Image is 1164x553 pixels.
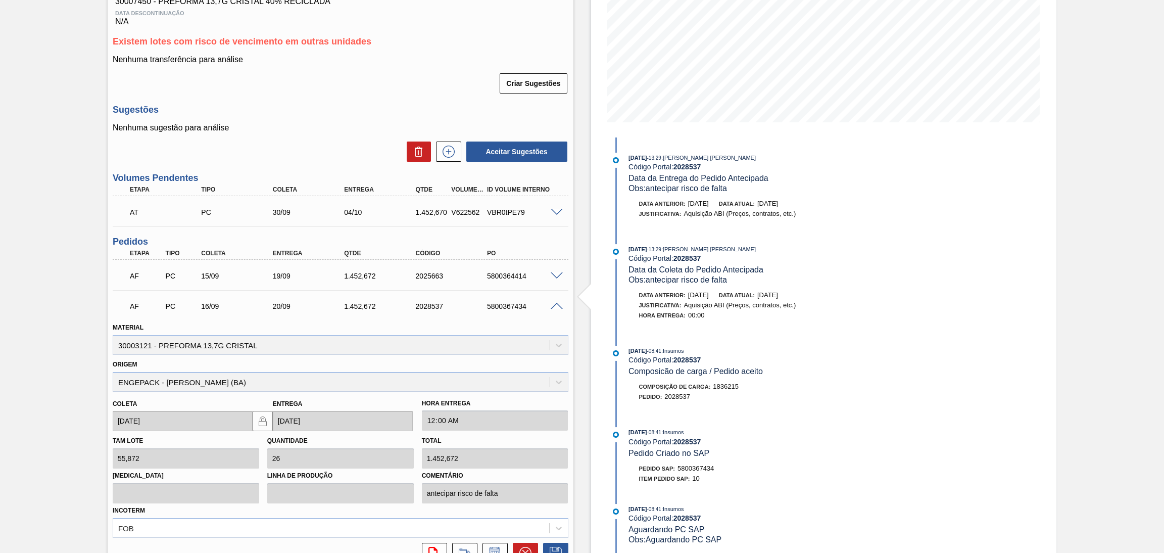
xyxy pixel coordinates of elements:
[130,272,163,280] p: AF
[342,208,423,216] div: 04/10/2025
[677,465,714,472] span: 5800367434
[647,506,661,512] span: - 08:41
[199,208,280,216] div: Pedido de Compra
[661,429,684,435] span: : Insumos
[113,411,253,431] input: dd/mm/yyyy
[628,438,868,446] div: Código Portal:
[661,506,684,512] span: : Insumos
[461,141,568,163] div: Aceitar Sugestões
[613,249,619,255] img: atual
[113,173,568,183] h3: Volumes Pendentes
[127,295,166,317] div: Aguardando Faturamento
[130,302,163,310] p: AF
[501,72,568,95] div: Criar Sugestões
[113,55,568,64] p: Nenhuma transferência para análise
[757,291,778,299] span: [DATE]
[267,437,308,444] label: Quantidade
[613,157,619,163] img: atual
[673,438,701,446] strong: 2028537
[413,186,452,193] div: Qtde
[199,186,280,193] div: Tipo
[639,201,686,207] span: Data anterior:
[163,272,202,280] div: Pedido de Compra
[273,411,413,431] input: dd/mm/yyyy
[422,437,442,444] label: Total
[628,246,647,252] span: [DATE]
[692,475,699,482] span: 10
[413,208,452,216] div: 1.452,670
[270,208,352,216] div: 30/09/2025
[684,301,796,309] span: Aquisição ABI (Preços, contratos, etc.)
[713,383,739,390] span: 1836215
[431,142,461,162] div: Nova sugestão
[402,142,431,162] div: Excluir Sugestões
[639,292,686,298] span: Data anterior:
[613,509,619,515] img: atual
[628,155,647,161] span: [DATE]
[628,525,704,534] span: Aguardando PC SAP
[413,302,495,310] div: 2028537
[647,430,661,435] span: - 08:41
[422,396,568,411] label: Hora Entrega
[613,350,619,356] img: atual
[253,411,273,431] button: locked
[673,514,701,522] strong: 2028537
[647,247,661,252] span: - 13:29
[628,275,727,284] span: Obs: antecipar risco de falta
[628,506,647,512] span: [DATE]
[664,393,690,400] span: 2028537
[688,200,709,207] span: [DATE]
[163,302,202,310] div: Pedido de Compra
[484,302,566,310] div: 5800367434
[639,302,682,308] span: Justificativa:
[113,324,143,331] label: Material
[673,356,701,364] strong: 2028537
[661,348,684,354] span: : Insumos
[342,186,423,193] div: Entrega
[115,10,566,16] span: Data Descontinuação
[628,535,721,544] span: Obs: Aguardando PC SAP
[673,254,701,262] strong: 2028537
[639,476,690,482] span: Item pedido SAP:
[647,155,661,161] span: - 13:29
[484,208,566,216] div: VBR0tPE79
[113,469,259,483] label: [MEDICAL_DATA]
[500,73,567,94] button: Criar Sugestões
[449,186,487,193] div: Volume Portal
[484,250,566,257] div: PO
[688,311,705,319] span: 00:00
[113,6,568,26] div: N/A
[270,272,352,280] div: 19/09/2025
[422,469,568,483] label: Comentário
[613,432,619,438] img: atual
[267,469,414,483] label: Linha de Produção
[118,524,134,532] div: FOB
[466,142,567,162] button: Aceitar Sugestões
[257,415,269,427] img: locked
[628,265,763,274] span: Data da Coleta do Pedido Antecipada
[628,356,868,364] div: Código Portal:
[113,361,137,368] label: Origem
[639,211,682,217] span: Justificativa:
[719,201,755,207] span: Data atual:
[113,36,371,47] span: Existem lotes com risco de vencimento em outras unidades
[628,163,868,171] div: Código Portal:
[413,272,495,280] div: 2025663
[127,250,166,257] div: Etapa
[342,250,423,257] div: Qtde
[628,514,868,522] div: Código Portal:
[639,466,675,472] span: Pedido SAP:
[113,105,568,115] h3: Sugestões
[113,507,145,514] label: Incoterm
[270,186,352,193] div: Coleta
[199,250,280,257] div: Coleta
[484,186,566,193] div: Id Volume Interno
[342,302,423,310] div: 1.452,672
[127,186,209,193] div: Etapa
[628,367,763,376] span: Composicão de carga / Pedido aceito
[661,246,756,252] span: : [PERSON_NAME] [PERSON_NAME]
[113,437,143,444] label: Tam lote
[673,163,701,171] strong: 2028537
[449,208,487,216] div: V622562
[639,384,711,390] span: Composição de Carga :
